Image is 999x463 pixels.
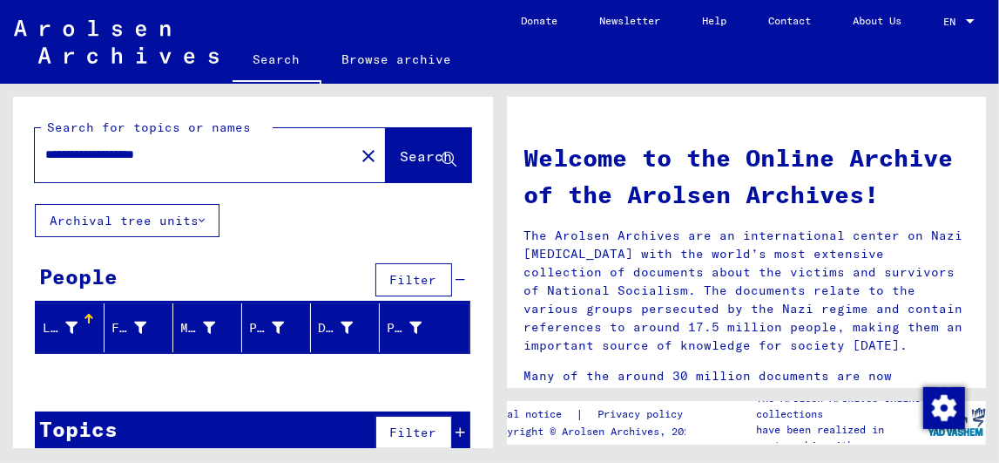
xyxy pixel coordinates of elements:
button: Search [386,128,471,182]
button: Filter [375,263,452,296]
div: Date of Birth [318,314,379,342]
p: have been realized in partnership with [756,422,926,453]
div: Date of Birth [318,319,353,337]
mat-icon: close [358,146,379,167]
mat-label: Search for topics or names [47,119,251,135]
div: First Name [111,319,146,337]
span: Filter [390,425,437,440]
mat-header-cell: Maiden Name [173,303,242,352]
div: People [39,261,118,292]
a: Legal notice [489,405,576,424]
p: The Arolsen Archives online collections [756,391,926,422]
div: Place of Birth [249,314,310,342]
div: Prisoner # [387,319,422,337]
mat-header-cell: Date of Birth [311,303,380,352]
img: Arolsen_neg.svg [14,20,219,64]
button: Clear [351,138,386,173]
a: Privacy policy [584,405,704,424]
div: Maiden Name [180,319,215,337]
a: Browse archive [321,38,473,80]
div: Last Name [43,314,104,342]
p: The Arolsen Archives are an international center on Nazi [MEDICAL_DATA] with the world’s most ext... [524,227,969,355]
mat-header-cell: First Name [105,303,173,352]
div: Prisoner # [387,314,448,342]
div: Last Name [43,319,78,337]
div: Place of Birth [249,319,284,337]
div: First Name [111,314,172,342]
button: Archival tree units [35,204,219,237]
h1: Welcome to the Online Archive of the Arolsen Archives! [524,140,969,213]
mat-header-cell: Place of Birth [242,303,311,352]
div: Maiden Name [180,314,241,342]
img: Change consent [923,387,965,429]
div: | [489,405,704,424]
span: Filter [390,272,437,288]
mat-header-cell: Last Name [36,303,105,352]
span: EN [943,16,962,28]
a: Search [233,38,321,84]
div: Topics [39,413,118,445]
p: Many of the around 30 million documents are now available in the Online Archive of the Arolsen Ar... [524,367,969,440]
mat-header-cell: Prisoner # [380,303,469,352]
button: Filter [375,416,452,449]
p: Copyright © Arolsen Archives, 2021 [489,424,704,439]
span: Search [401,147,453,165]
div: Change consent [922,386,964,428]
